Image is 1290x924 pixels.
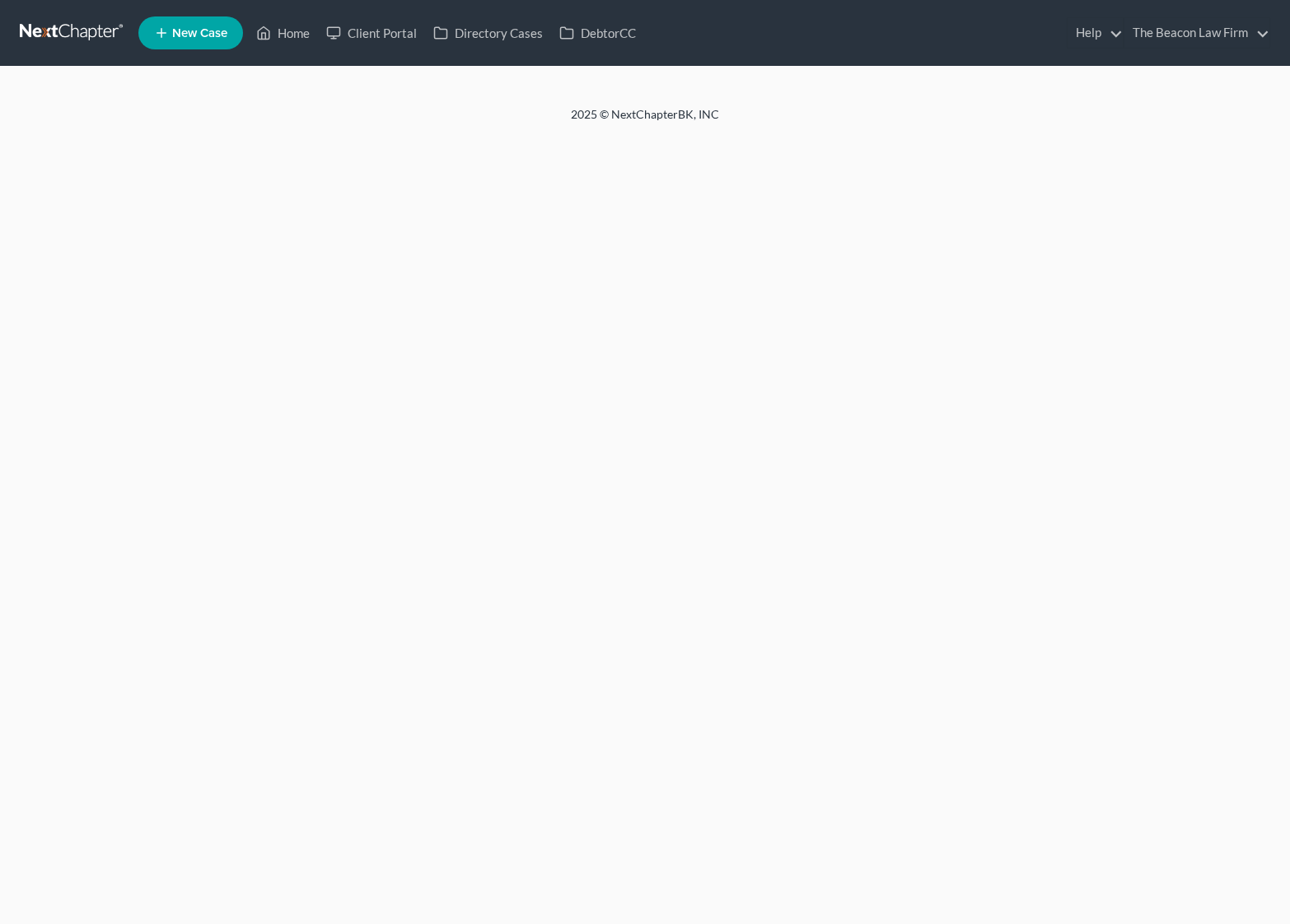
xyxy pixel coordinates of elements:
[138,16,243,49] new-legal-case-button: New Case
[318,18,425,48] a: Client Portal
[1124,18,1269,48] a: The Beacon Law Firm
[175,106,1115,136] div: 2025 © NextChapterBK, INC
[248,18,318,48] a: Home
[1068,18,1123,48] a: Help
[551,18,644,48] a: DebtorCC
[425,18,551,48] a: Directory Cases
